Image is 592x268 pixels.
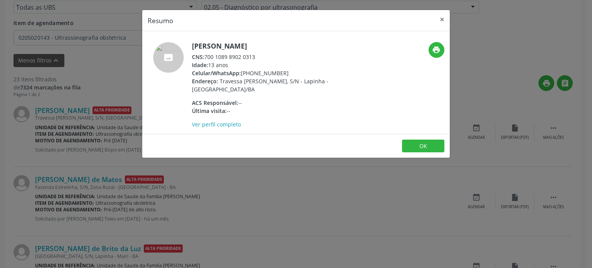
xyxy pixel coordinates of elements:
span: Idade: [192,61,208,69]
span: Celular/WhatsApp: [192,69,241,77]
div: -- [192,107,342,115]
button: Close [434,10,450,29]
div: 13 anos [192,61,342,69]
span: Endereço: [192,78,218,85]
button: OK [402,140,444,153]
span: Travessa [PERSON_NAME], S/N - Lapinha - [GEOGRAPHIC_DATA]/BA [192,78,328,93]
i: print [432,46,441,54]
div: [PHONE_NUMBER] [192,69,342,77]
button: print [429,42,444,58]
span: CNS: [192,53,204,61]
span: ACS Responsável: [192,99,238,106]
h5: Resumo [148,15,173,25]
img: accompaniment [153,42,184,73]
a: Ver perfil completo [192,121,241,128]
h5: [PERSON_NAME] [192,42,342,50]
div: -- [192,99,342,107]
div: 700 1089 8902 0313 [192,53,342,61]
span: Última visita: [192,107,227,115]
